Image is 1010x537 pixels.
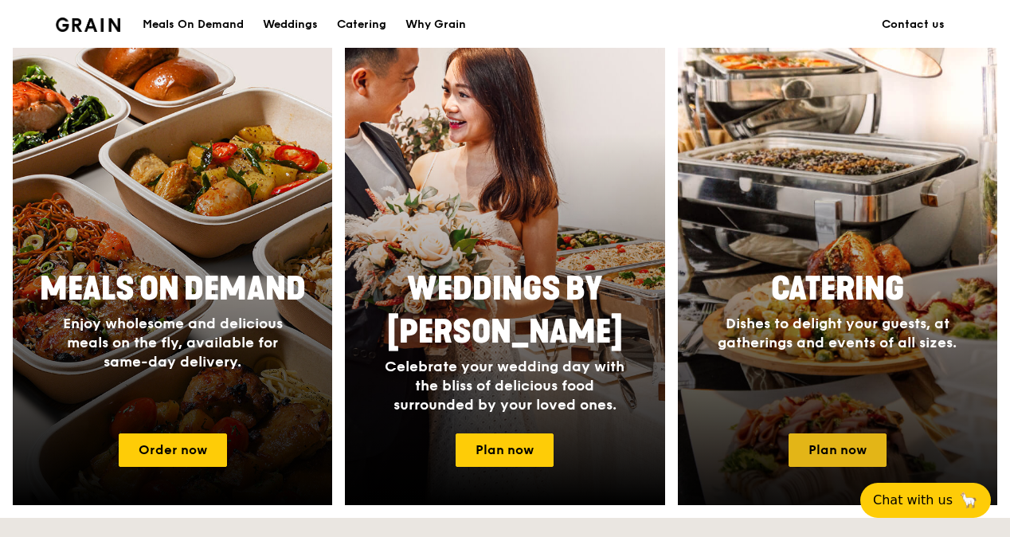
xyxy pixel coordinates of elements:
span: Celebrate your wedding day with the bliss of delicious food surrounded by your loved ones. [385,358,624,414]
a: Order now [119,433,227,467]
span: Catering [771,270,904,308]
span: 🦙 [959,491,978,510]
a: Plan now [789,433,887,467]
a: Why Grain [396,1,476,49]
img: Grain [56,18,120,32]
span: Dishes to delight your guests, at gatherings and events of all sizes. [718,315,957,351]
button: Chat with us🦙 [860,483,991,518]
a: Weddings [253,1,327,49]
div: Meals On Demand [143,1,244,49]
span: Enjoy wholesome and delicious meals on the fly, available for same-day delivery. [63,315,283,370]
span: Weddings by [PERSON_NAME] [387,270,623,351]
a: Contact us [872,1,954,49]
div: Catering [337,1,386,49]
div: Weddings [263,1,318,49]
a: Plan now [456,433,554,467]
a: Catering [327,1,396,49]
span: Chat with us [873,491,953,510]
a: Weddings by [PERSON_NAME]Celebrate your wedding day with the bliss of delicious food surrounded b... [345,41,664,505]
a: CateringDishes to delight your guests, at gatherings and events of all sizes.Plan now [678,41,997,505]
div: Why Grain [405,1,466,49]
a: Meals On DemandEnjoy wholesome and delicious meals on the fly, available for same-day delivery.Or... [13,41,332,505]
span: Meals On Demand [40,270,306,308]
